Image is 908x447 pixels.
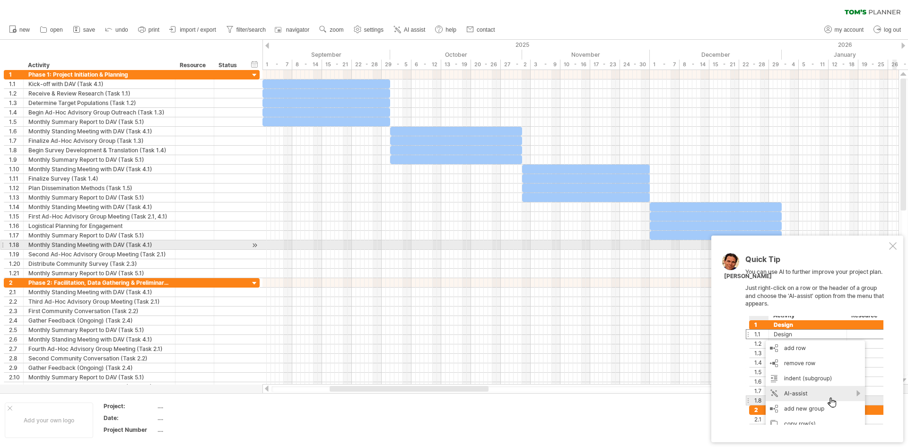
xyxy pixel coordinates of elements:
div: 20 - 26 [471,60,501,70]
span: settings [364,26,384,33]
div: 1 - 7 [262,60,292,70]
div: Monthly Summary Report to DAV (Task 5.1) [28,231,170,240]
span: contact [477,26,495,33]
div: Begin Ad-Hoc Advisory Group Outreach (Task 1.3) [28,108,170,117]
div: 1 - 7 [650,60,680,70]
div: Second Community Conversation (Task 2.2) [28,354,170,363]
a: print [136,24,162,36]
div: 1.14 [9,202,23,211]
div: Phase 1: Project Initiation & Planning [28,70,170,79]
span: filter/search [236,26,266,33]
div: .... [157,426,237,434]
div: Monthly Standing Meeting with DAV (Task 4.1) [28,288,170,297]
div: 10 - 16 [560,60,590,70]
div: 2.10 [9,373,23,382]
div: Fourth Ad-Hoc Advisory Group Meeting (Task 2.1) [28,344,170,353]
div: 1.13 [9,193,23,202]
a: filter/search [224,24,269,36]
span: zoom [330,26,343,33]
a: zoom [317,24,346,36]
div: 1.15 [9,212,23,221]
div: Resource [180,61,209,70]
div: 27 - 2 [501,60,531,70]
div: 22 - 28 [352,60,382,70]
a: log out [871,24,904,36]
div: 2.6 [9,335,23,344]
div: Monthly Summary Report to DAV (Task 5.1) [28,373,170,382]
div: Phase 2: Facilitation, Data Gathering & Preliminary Analysis [28,278,170,287]
div: 1 [9,70,23,79]
a: settings [351,24,386,36]
div: Gather Feedback (Ongoing) (Task 2.4) [28,363,170,372]
div: 1.17 [9,231,23,240]
div: Logistical Planning for Engagement [28,221,170,230]
div: 2.1 [9,288,23,297]
div: September 2025 [262,50,390,60]
div: 12 - 18 [829,60,858,70]
a: contact [464,24,498,36]
div: 8 - 14 [292,60,322,70]
span: print [148,26,159,33]
div: 13 - 19 [441,60,471,70]
div: 1.1 [9,79,23,88]
div: Finalize Ad-Hoc Advisory Group (Task 1.3) [28,136,170,145]
div: 1.5 [9,117,23,126]
div: Date: [104,414,156,422]
div: Begin Survey Development & Translation (Task 1.4) [28,146,170,155]
span: my account [835,26,864,33]
div: Kick-off with DAV (Task 4.1) [28,79,170,88]
div: 1.4 [9,108,23,117]
div: 1.19 [9,250,23,259]
div: Gather Feedback (Ongoing) (Task 2.4) [28,316,170,325]
div: scroll to activity [250,240,259,250]
div: Monthly Standing Meeting with DAV (Task 4.1) [28,165,170,174]
div: 1.8 [9,146,23,155]
div: 17 - 23 [590,60,620,70]
a: open [37,24,66,36]
div: 1.20 [9,259,23,268]
span: help [445,26,456,33]
span: save [83,26,95,33]
div: 1.6 [9,127,23,136]
div: Project Number [104,426,156,434]
div: Second Ad-Hoc Advisory Group Meeting (Task 2.1) [28,250,170,259]
div: Status [218,61,239,70]
div: 2.4 [9,316,23,325]
div: Monthly Standing Meeting with DAV (Task 4.1) [28,240,170,249]
div: 3 - 9 [531,60,560,70]
div: Project: [104,402,156,410]
a: AI assist [391,24,428,36]
div: Monthly Standing Meeting with DAV (Task 4.1) [28,382,170,391]
div: First Community Conversation (Task 2.2) [28,307,170,316]
span: open [50,26,63,33]
div: 6 - 12 [411,60,441,70]
div: First Ad-Hoc Advisory Group Meeting (Task 2.1, 4.1) [28,212,170,221]
div: Activity [28,61,170,70]
span: AI assist [404,26,425,33]
div: 1.12 [9,184,23,193]
div: 2.7 [9,344,23,353]
div: 8 - 14 [680,60,709,70]
div: 2.2 [9,297,23,306]
div: 2.9 [9,363,23,372]
div: Third Ad-Hoc Advisory Group Meeting (Task 2.1) [28,297,170,306]
div: 1.10 [9,165,23,174]
div: You can use AI to further improve your project plan. Just right-click on a row or the header of a... [745,255,887,425]
div: Plan Dissemination Methods (Task 1.5) [28,184,170,193]
div: October 2025 [390,50,522,60]
div: 1.16 [9,221,23,230]
div: 1.11 [9,174,23,183]
div: Add your own logo [5,403,93,438]
a: undo [103,24,131,36]
div: Determine Target Populations (Task 1.2) [28,98,170,107]
span: log out [884,26,901,33]
div: 2 [9,278,23,287]
div: Monthly Standing Meeting with DAV (Task 4.1) [28,335,170,344]
div: 2.8 [9,354,23,363]
div: 19 - 25 [858,60,888,70]
div: Distribute Community Survey (Task 2.3) [28,259,170,268]
div: 1.2 [9,89,23,98]
div: Monthly Summary Report to DAV (Task 5.1) [28,269,170,278]
a: navigator [273,24,312,36]
a: save [70,24,98,36]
